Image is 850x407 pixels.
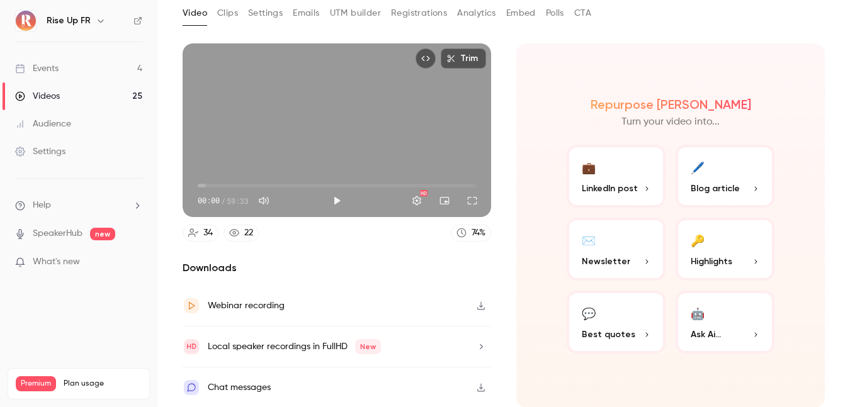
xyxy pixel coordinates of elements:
[33,255,80,269] span: What's new
[248,3,283,23] button: Settings
[244,226,253,240] div: 22
[582,328,635,341] span: Best quotes
[198,195,220,206] span: 00:00
[208,339,381,354] div: Local speaker recordings in FullHD
[472,226,485,240] div: 74 %
[676,291,774,354] button: 🤖Ask Ai...
[203,226,213,240] div: 34
[183,3,207,23] button: Video
[293,3,319,23] button: Emails
[16,376,56,391] span: Premium
[451,225,491,242] a: 74%
[15,62,59,75] div: Events
[47,14,91,27] h6: Rise Up FR
[691,328,721,341] span: Ask Ai...
[221,195,225,206] span: /
[582,230,596,250] div: ✉️
[676,218,774,281] button: 🔑Highlights
[15,145,65,158] div: Settings
[183,260,491,276] h2: Downloads
[16,11,36,31] img: Rise Up FR
[582,157,596,177] div: 💼
[416,48,436,69] button: Embed video
[691,230,705,250] div: 🔑
[251,188,276,213] button: Mute
[198,195,249,206] div: 00:00
[330,3,381,23] button: UTM builder
[404,188,429,213] button: Settings
[217,3,238,23] button: Clips
[15,118,71,130] div: Audience
[391,3,447,23] button: Registrations
[676,145,774,208] button: 🖊️Blog article
[15,90,60,103] div: Videos
[567,291,666,354] button: 💬Best quotes
[691,303,705,323] div: 🤖
[506,3,536,23] button: Embed
[33,227,82,240] a: SpeakerHub
[90,228,115,240] span: new
[567,145,666,208] button: 💼LinkedIn post
[441,48,486,69] button: Trim
[227,195,249,206] span: 59:33
[420,190,428,196] div: HD
[15,199,142,212] li: help-dropdown-opener
[691,157,705,177] div: 🖊️
[574,3,591,23] button: CTA
[546,3,564,23] button: Polls
[183,225,218,242] a: 34
[64,379,142,389] span: Plan usage
[567,218,666,281] button: ✉️Newsletter
[582,255,630,268] span: Newsletter
[621,114,720,130] p: Turn your video into...
[691,255,732,268] span: Highlights
[355,339,381,354] span: New
[208,298,285,313] div: Webinar recording
[691,182,740,195] span: Blog article
[33,199,51,212] span: Help
[582,182,638,195] span: LinkedIn post
[460,188,485,213] button: Full screen
[582,303,596,323] div: 💬
[591,97,751,112] h2: Repurpose [PERSON_NAME]
[324,188,349,213] button: Play
[432,188,457,213] button: Turn on miniplayer
[457,3,496,23] button: Analytics
[224,225,259,242] a: 22
[208,380,271,395] div: Chat messages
